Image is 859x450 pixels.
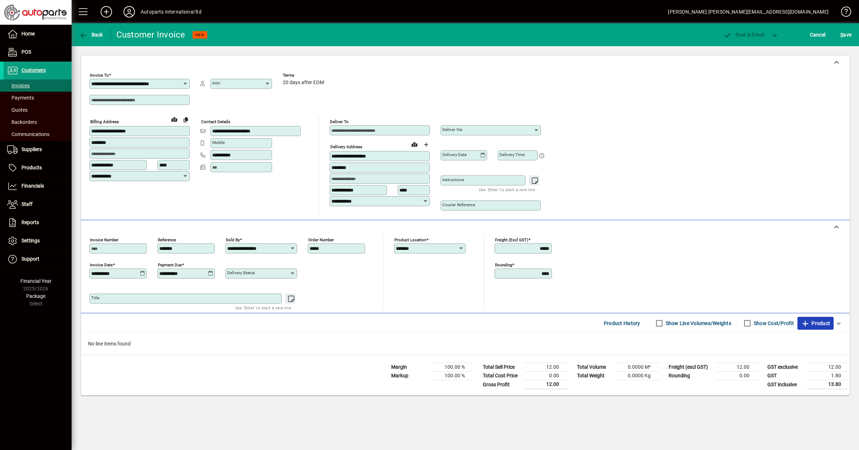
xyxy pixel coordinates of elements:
[479,185,535,194] mat-hint: Use 'Enter' to start a new line
[118,5,141,18] button: Profile
[77,28,105,41] button: Back
[840,29,851,40] span: ave
[573,372,616,380] td: Total Weight
[212,81,220,86] mat-label: Attn
[442,127,462,132] mat-label: Deliver via
[431,363,474,372] td: 100.00 %
[4,79,72,92] a: Invoices
[283,80,324,86] span: 20 days after EOM
[715,372,758,380] td: 0.00
[573,363,616,372] td: Total Volume
[4,43,72,61] a: POS
[442,152,467,157] mat-label: Delivery date
[715,363,758,372] td: 12.00
[20,278,52,284] span: Financial Year
[479,372,525,380] td: Total Cost Price
[21,165,42,170] span: Products
[797,317,834,330] button: Product
[21,219,39,225] span: Reports
[4,250,72,268] a: Support
[90,237,118,242] mat-label: Invoice number
[4,128,72,140] a: Communications
[836,1,850,25] a: Knowledge Base
[719,28,768,41] button: Post & Email
[764,372,807,380] td: GST
[388,363,431,372] td: Margin
[7,107,28,113] span: Quotes
[95,5,118,18] button: Add
[91,295,100,300] mat-label: Title
[664,320,731,327] label: Show Line Volumes/Weights
[500,152,525,157] mat-label: Delivery time
[21,31,35,37] span: Home
[525,372,568,380] td: 0.00
[81,333,850,355] div: No line items found
[7,83,30,88] span: Invoices
[7,119,37,125] span: Backorders
[601,317,643,330] button: Product History
[283,73,326,78] span: Terms
[141,6,202,18] div: Autoparts International ltd
[752,320,794,327] label: Show Cost/Profit
[212,140,225,145] mat-label: Mobile
[4,141,72,159] a: Suppliers
[21,201,33,207] span: Staff
[90,262,113,267] mat-label: Invoice date
[227,270,255,275] mat-label: Delivery status
[4,92,72,104] a: Payments
[4,214,72,232] a: Reports
[7,131,49,137] span: Communications
[235,304,291,312] mat-hint: Use 'Enter' to start a new line
[807,380,850,389] td: 13.80
[21,238,40,243] span: Settings
[525,363,568,372] td: 12.00
[4,104,72,116] a: Quotes
[21,67,46,73] span: Customers
[764,363,807,372] td: GST exclusive
[21,49,31,55] span: POS
[442,177,464,182] mat-label: Instructions
[840,32,843,38] span: S
[4,116,72,128] a: Backorders
[4,232,72,250] a: Settings
[801,318,830,329] span: Product
[839,28,853,41] button: Save
[495,262,512,267] mat-label: Rounding
[616,363,659,372] td: 0.0000 M³
[195,33,204,37] span: NEW
[665,363,715,372] td: Freight (excl GST)
[4,159,72,177] a: Products
[604,318,640,329] span: Product History
[226,237,240,242] mat-label: Sold by
[723,32,765,38] span: ost & Email
[79,32,103,38] span: Back
[26,293,45,299] span: Package
[442,202,475,207] mat-label: Courier Reference
[420,139,432,150] button: Choose address
[180,114,191,125] button: Copy to Delivery address
[158,262,182,267] mat-label: Payment due
[21,146,42,152] span: Suppliers
[668,6,829,18] div: [PERSON_NAME] [PERSON_NAME][EMAIL_ADDRESS][DOMAIN_NAME]
[394,237,426,242] mat-label: Product location
[388,372,431,380] td: Markup
[665,372,715,380] td: Rounding
[308,237,334,242] mat-label: Order number
[807,372,850,380] td: 1.80
[72,28,111,41] app-page-header-button: Back
[495,237,528,242] mat-label: Freight (excl GST)
[409,139,420,150] a: View on map
[764,380,807,389] td: GST inclusive
[807,363,850,372] td: 12.00
[158,237,176,242] mat-label: Reference
[7,95,34,101] span: Payments
[431,372,474,380] td: 100.00 %
[4,177,72,195] a: Financials
[21,256,39,262] span: Support
[616,372,659,380] td: 0.0000 Kg
[169,113,180,125] a: View on map
[116,29,185,40] div: Customer Invoice
[21,183,44,189] span: Financials
[330,119,349,124] mat-label: Deliver To
[479,380,525,389] td: Gross Profit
